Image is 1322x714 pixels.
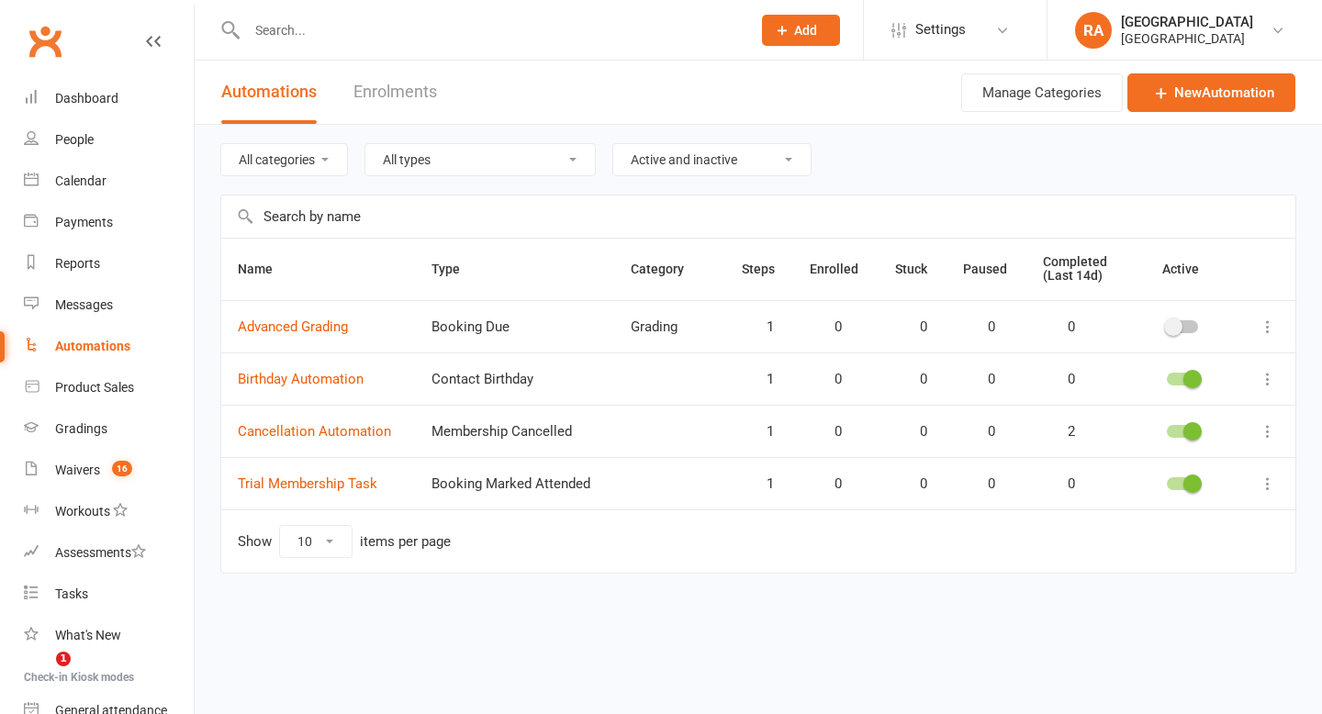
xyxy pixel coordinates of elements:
div: [GEOGRAPHIC_DATA] [1121,30,1253,47]
a: Advanced Grading [238,318,348,335]
span: Name [238,262,293,276]
span: Settings [915,9,966,50]
button: Manage Categories [961,73,1123,112]
div: Show [238,525,451,558]
a: Cancellation Automation [238,423,391,440]
a: Enrolments [353,61,437,124]
a: Messages [24,284,194,326]
span: 1 [742,424,774,440]
td: Membership Cancelled [415,405,614,457]
span: 1 [742,372,774,387]
a: Assessments [24,532,194,574]
a: Clubworx [22,18,68,64]
span: 0 [963,372,995,387]
a: Waivers 16 [24,450,194,491]
div: Tasks [55,586,88,601]
div: RA [1075,12,1112,49]
span: 0 [1043,372,1075,387]
span: Active [1162,262,1199,276]
span: 0 [1043,319,1075,335]
div: items per page [360,534,451,550]
div: Workouts [55,504,110,519]
td: Booking Due [415,300,614,352]
th: Paused [947,239,1026,300]
td: Booking Marked Attended [415,457,614,509]
div: Messages [55,297,113,312]
a: Automations [24,326,194,367]
span: 0 [810,476,842,492]
span: 0 [963,476,995,492]
button: Add [762,15,840,46]
span: 0 [963,319,995,335]
div: What's New [55,628,121,642]
span: 2 [1043,424,1075,440]
div: Gradings [55,421,107,436]
th: Type [415,239,614,300]
a: Gradings [24,408,194,450]
span: 0 [895,476,927,492]
a: What's New [24,615,194,656]
a: Dashboard [24,78,194,119]
div: People [55,132,94,147]
span: Completed (Last 14d) [1043,254,1107,283]
a: Product Sales [24,367,194,408]
td: Contact Birthday [415,352,614,405]
span: Add [794,23,817,38]
th: Stuck [879,239,947,300]
span: Category [631,262,704,276]
input: Search... [241,17,738,43]
input: Search by name [221,195,1295,238]
a: Reports [24,243,194,284]
a: NewAutomation [1127,73,1295,112]
th: Steps [725,239,794,300]
span: 1 [742,319,774,335]
button: Name [238,258,293,280]
div: Automations [55,339,130,353]
div: Assessments [55,545,146,560]
span: 0 [810,319,842,335]
span: 0 [895,372,927,387]
span: 0 [810,424,842,440]
span: 0 [895,424,927,440]
a: Tasks [24,574,194,615]
th: Enrolled [793,239,878,300]
span: 1 [742,476,774,492]
span: 0 [963,424,995,440]
button: Category [631,258,704,280]
a: Birthday Automation [238,371,364,387]
a: Trial Membership Task [238,475,377,492]
div: Product Sales [55,380,134,395]
iframe: Intercom live chat [18,652,62,696]
div: Payments [55,215,113,229]
div: [GEOGRAPHIC_DATA] [1121,14,1253,30]
a: Calendar [24,161,194,202]
span: 0 [895,319,927,335]
span: 16 [112,461,132,476]
span: 0 [1043,476,1075,492]
button: Automations [221,61,317,124]
button: Active [1146,258,1219,280]
a: People [24,119,194,161]
div: Dashboard [55,91,118,106]
span: 0 [810,372,842,387]
a: Payments [24,202,194,243]
div: Calendar [55,173,106,188]
div: Reports [55,256,100,271]
div: Grading [631,319,709,335]
div: Waivers [55,463,100,477]
a: Workouts [24,491,194,532]
span: 1 [56,652,71,666]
